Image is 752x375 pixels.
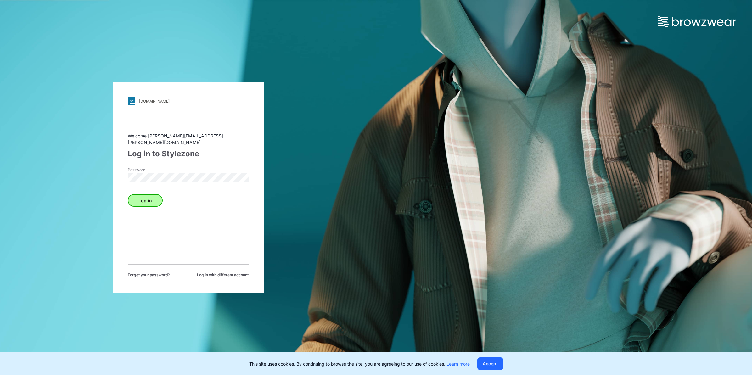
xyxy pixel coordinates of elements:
[128,194,163,207] button: Log in
[249,361,470,367] p: This site uses cookies. By continuing to browse the site, you are agreeing to our use of cookies.
[477,357,503,370] button: Accept
[128,272,170,278] span: Forget your password?
[658,16,736,27] img: browzwear-logo.73288ffb.svg
[128,132,249,146] div: Welcome [PERSON_NAME][EMAIL_ADDRESS][PERSON_NAME][DOMAIN_NAME]
[139,99,170,104] div: [DOMAIN_NAME]
[128,148,249,160] div: Log in to Stylezone
[128,167,172,173] label: Password
[128,97,135,105] img: svg+xml;base64,PHN2ZyB3aWR0aD0iMjgiIGhlaWdodD0iMjgiIHZpZXdCb3g9IjAgMCAyOCAyOCIgZmlsbD0ibm9uZSIgeG...
[446,361,470,367] a: Learn more
[197,272,249,278] span: Log in with different account
[128,97,249,105] a: [DOMAIN_NAME]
